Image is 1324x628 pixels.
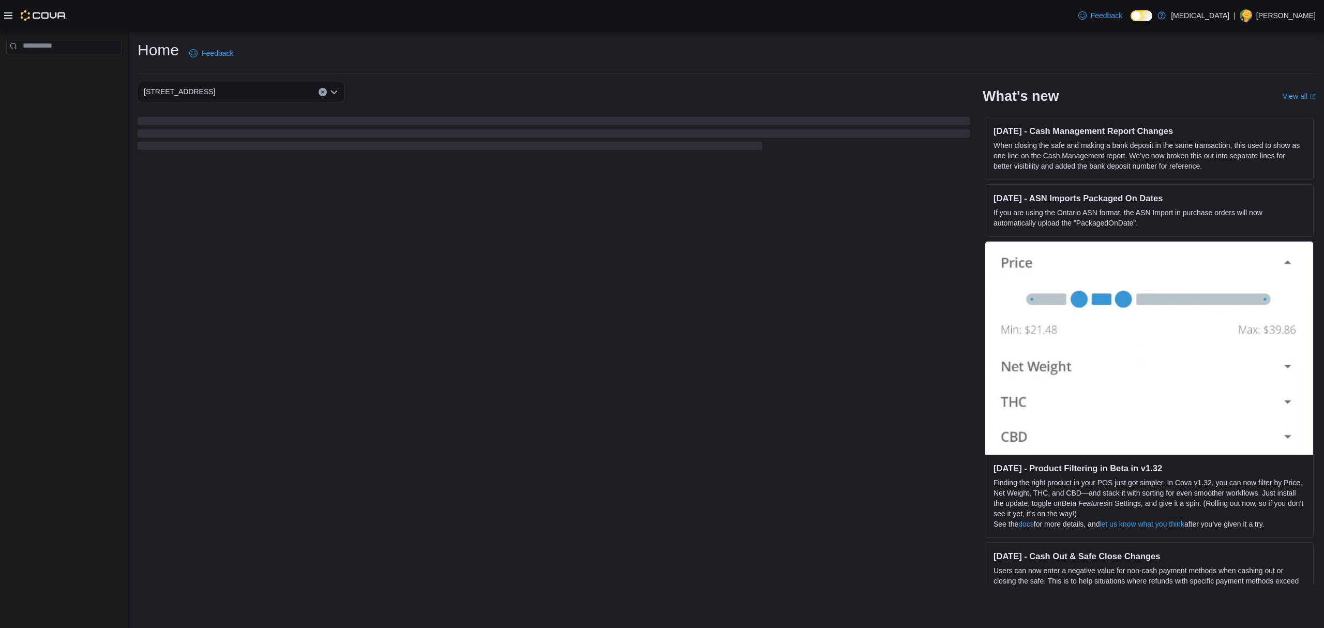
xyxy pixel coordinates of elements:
h1: Home [138,40,179,61]
p: [PERSON_NAME] [1256,9,1316,22]
button: Open list of options [330,88,338,96]
span: Feedback [1091,10,1122,21]
p: | [1233,9,1236,22]
input: Dark Mode [1131,10,1152,21]
a: Feedback [1074,5,1126,26]
p: See the for more details, and after you’ve given it a try. [994,519,1305,529]
h3: [DATE] - Cash Management Report Changes [994,126,1305,136]
div: Rayan Doroudian [1240,9,1252,22]
p: [MEDICAL_DATA] [1171,9,1229,22]
nav: Complex example [6,56,122,81]
h2: What's new [983,88,1059,104]
a: docs [1018,520,1034,528]
button: Clear input [319,88,327,96]
a: Feedback [185,43,237,64]
p: If you are using the Ontario ASN format, the ASN Import in purchase orders will now automatically... [994,207,1305,228]
p: When closing the safe and making a bank deposit in the same transaction, this used to show as one... [994,140,1305,171]
span: Loading [138,119,970,152]
img: Cova [21,10,67,21]
span: [STREET_ADDRESS] [144,85,215,98]
a: let us know what you think [1100,520,1184,528]
p: Finding the right product in your POS just got simpler. In Cova v1.32, you can now filter by Pric... [994,477,1305,519]
a: View allExternal link [1283,92,1316,100]
h3: [DATE] - Cash Out & Safe Close Changes [994,551,1305,561]
h3: [DATE] - ASN Imports Packaged On Dates [994,193,1305,203]
p: Users can now enter a negative value for non-cash payment methods when cashing out or closing the... [994,565,1305,596]
em: Beta Features [1062,499,1107,507]
h3: [DATE] - Product Filtering in Beta in v1.32 [994,463,1305,473]
span: Feedback [202,48,233,58]
svg: External link [1310,94,1316,100]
